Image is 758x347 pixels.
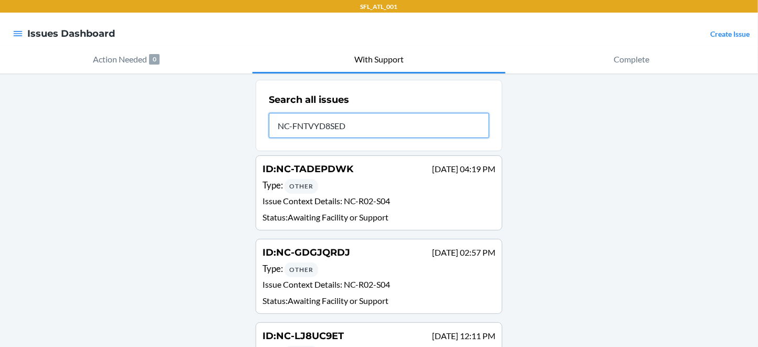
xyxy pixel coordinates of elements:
[262,211,496,224] p: Status : Awaiting Facility or Support
[432,330,496,342] p: [DATE] 12:11 PM
[149,54,160,65] p: 0
[344,279,390,289] span: NC-R02-S04
[262,162,353,176] h4: ID :
[93,53,147,66] p: Action Needed
[262,195,496,210] p: Issue Context Details :
[276,163,353,175] span: NC-TADEPDWK
[285,262,318,277] div: Other
[262,278,496,293] p: Issue Context Details :
[361,2,398,12] p: SFL_ATL_001
[252,46,505,73] button: With Support
[354,53,404,66] p: With Support
[262,178,496,194] div: Type :
[27,27,115,40] h4: Issues Dashboard
[506,46,758,73] button: Complete
[262,262,496,277] div: Type :
[262,295,496,307] p: Status : Awaiting Facility or Support
[276,247,350,258] span: NC-GDGJQRDJ
[432,246,496,259] p: [DATE] 02:57 PM
[614,53,649,66] p: Complete
[710,29,750,38] a: Create Issue
[432,163,496,175] p: [DATE] 04:19 PM
[256,239,502,314] a: ID:NC-GDGJQRDJ[DATE] 02:57 PMType: OtherIssue Context Details: NC-R02-S04Status:Awaiting Facility...
[276,330,344,342] span: NC-LJ8UC9ET
[285,179,318,194] div: Other
[262,246,350,259] h4: ID :
[269,93,349,107] h2: Search all issues
[344,196,390,206] span: NC-R02-S04
[262,329,344,343] h4: ID :
[256,155,502,230] a: ID:NC-TADEPDWK[DATE] 04:19 PMType: OtherIssue Context Details: NC-R02-S04Status:Awaiting Facility...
